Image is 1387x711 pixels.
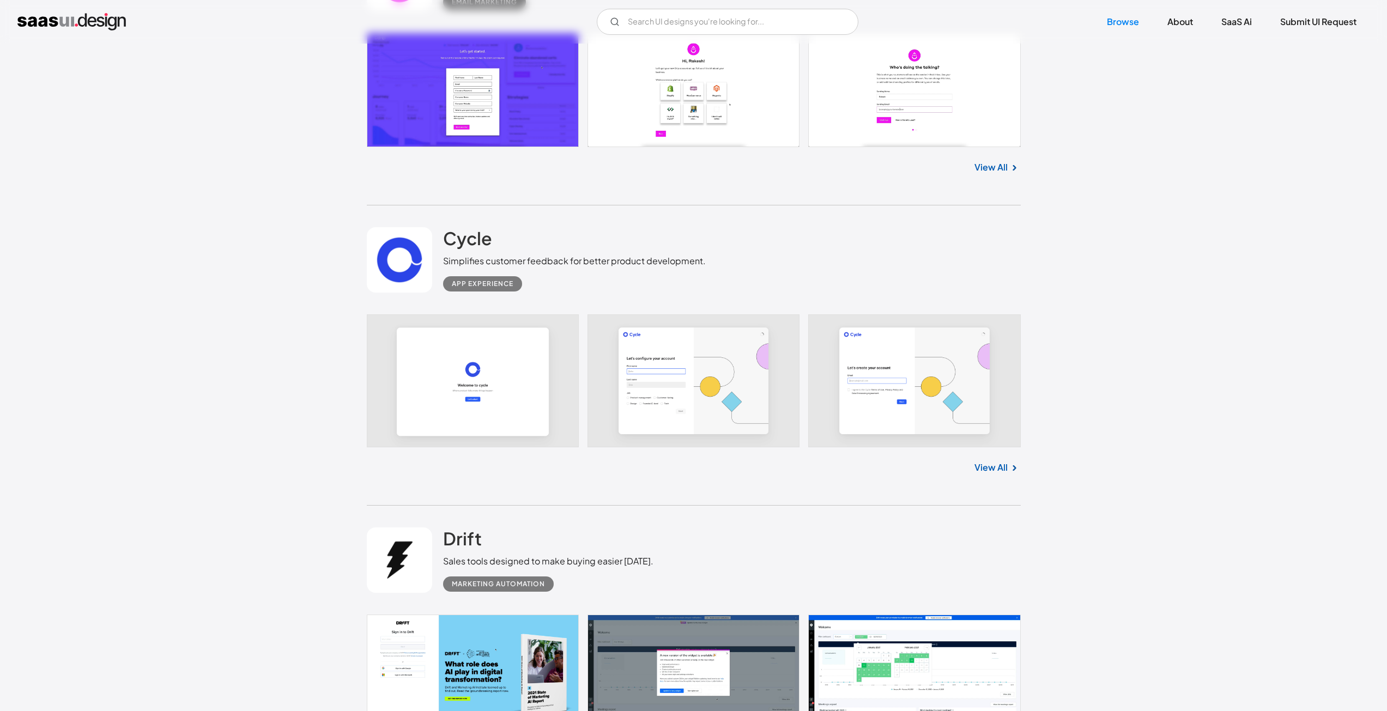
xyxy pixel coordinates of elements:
a: SaaS Ai [1208,10,1265,34]
a: About [1154,10,1206,34]
div: App Experience [452,277,513,290]
a: View All [974,461,1008,474]
a: home [17,13,126,31]
a: Submit UI Request [1267,10,1370,34]
a: Cycle [443,227,492,254]
a: Browse [1094,10,1152,34]
input: Search UI designs you're looking for... [597,9,858,35]
h2: Cycle [443,227,492,249]
a: View All [974,161,1008,174]
h2: Drift [443,527,482,549]
div: Marketing Automation [452,578,545,591]
div: Sales tools designed to make buying easier [DATE]. [443,555,653,568]
div: Simplifies customer feedback for better product development. [443,254,706,268]
form: Email Form [597,9,858,35]
a: Drift [443,527,482,555]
